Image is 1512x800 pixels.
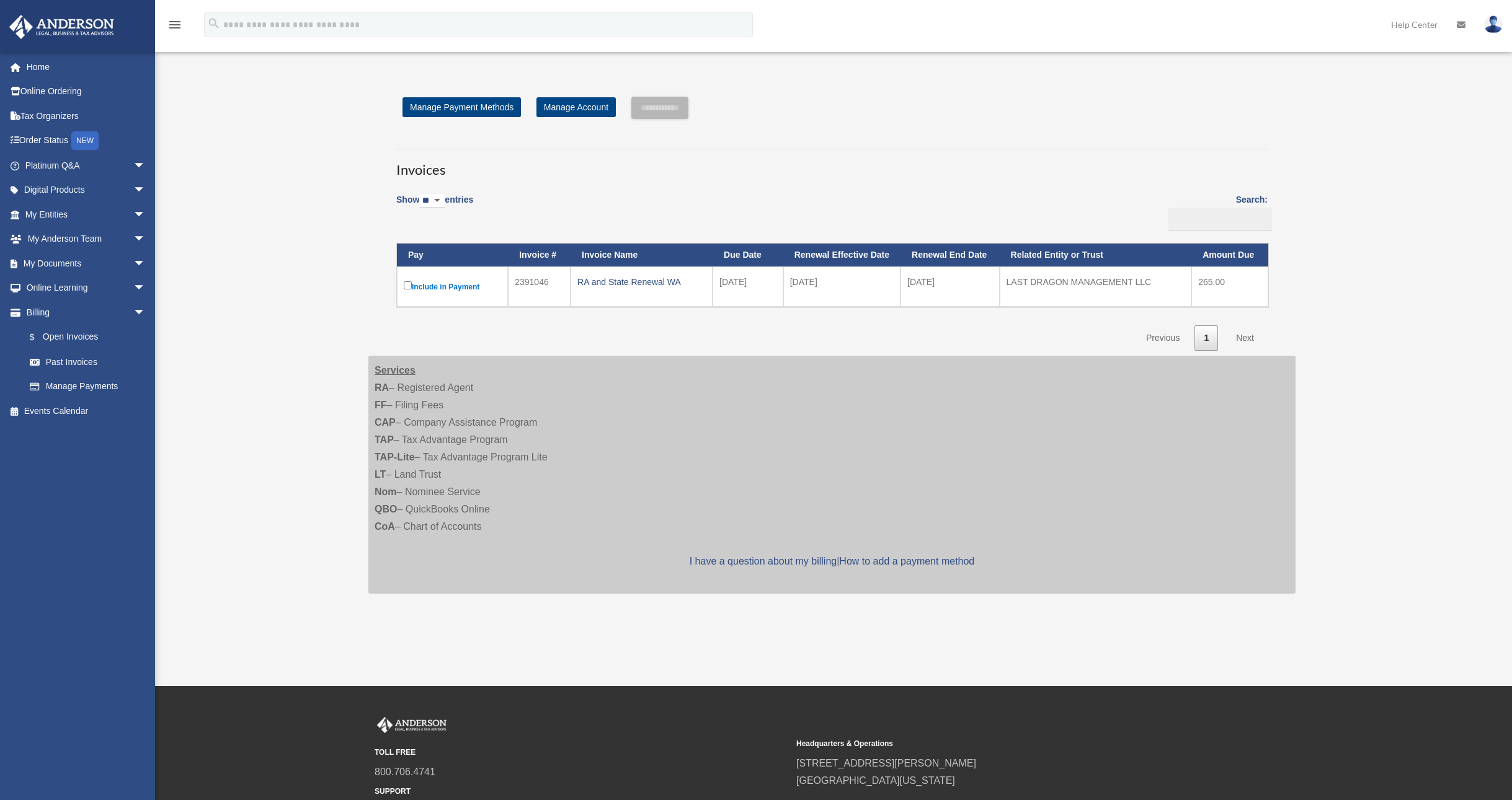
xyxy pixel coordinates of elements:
a: 800.706.4741 [375,767,435,777]
strong: RA [375,382,389,393]
a: Events Calendar [9,398,164,423]
a: Next [1227,325,1263,351]
div: – Registered Agent – Filing Fees – Company Assistance Program – Tax Advantage Program – Tax Advan... [368,356,1296,594]
td: [DATE] [713,266,783,307]
div: NEW [71,131,99,150]
strong: CoA [375,521,395,532]
a: [STREET_ADDRESS][PERSON_NAME] [796,758,976,768]
small: SUPPORT [375,785,788,798]
label: Show entries [396,192,473,221]
strong: TAP-Lite [375,452,415,462]
td: [DATE] [901,266,1000,307]
strong: TAP [375,434,394,445]
th: Due Date: activate to sort column ascending [713,244,783,266]
strong: QBO [375,504,397,514]
span: arrow_drop_down [133,251,158,276]
input: Search: [1168,208,1272,231]
p: | [375,553,1289,570]
a: Manage Payment Methods [402,97,521,117]
i: menu [167,17,182,32]
input: Include in Payment [404,281,412,289]
div: RA and State Renewal WA [577,273,706,291]
th: Amount Due: activate to sort column ascending [1191,244,1268,266]
span: arrow_drop_down [133,276,158,301]
a: My Documentsarrow_drop_down [9,251,164,276]
th: Renewal Effective Date: activate to sort column ascending [783,244,901,266]
strong: Services [375,365,416,376]
a: How to add a payment method [839,556,974,566]
a: Manage Payments [17,374,158,399]
strong: LT [375,469,386,480]
a: Billingarrow_drop_down [9,300,158,325]
img: Anderson Advisors Platinum Portal [375,717,449,733]
a: menu [167,22,182,32]
a: My Anderson Teamarrow_drop_down [9,227,164,252]
small: TOLL FREE [375,746,788,759]
td: 265.00 [1191,266,1268,307]
i: search [207,17,221,30]
label: Search: [1164,192,1268,231]
a: Digital Productsarrow_drop_down [9,178,164,203]
a: Online Ordering [9,79,164,104]
th: Invoice #: activate to sort column ascending [508,244,571,266]
a: Online Learningarrow_drop_down [9,276,164,301]
small: Headquarters & Operations [796,737,1209,750]
select: Showentries [419,194,445,208]
img: User Pic [1484,15,1503,33]
a: Tax Organizers [9,103,164,128]
th: Invoice Name: activate to sort column ascending [571,244,713,266]
a: My Entitiesarrow_drop_down [9,202,164,227]
td: LAST DRAGON MANAGEMENT LLC [1000,266,1192,307]
strong: Nom [375,486,397,497]
a: Home [9,55,164,79]
strong: CAP [375,417,396,428]
a: $Open Invoices [17,325,152,350]
td: [DATE] [783,266,901,307]
img: Anderson Advisors Platinum Portal [6,15,118,39]
a: [GEOGRAPHIC_DATA][US_STATE] [796,775,955,786]
span: arrow_drop_down [133,227,158,252]
span: arrow_drop_down [133,300,158,325]
label: Include in Payment [404,279,501,294]
a: Past Invoices [17,349,158,374]
a: I have a question about my billing [690,556,837,566]
h3: Invoices [396,149,1268,180]
a: Manage Account [536,97,616,117]
span: arrow_drop_down [133,178,158,203]
span: arrow_drop_down [133,202,158,227]
a: Previous [1137,325,1189,351]
a: Platinum Q&Aarrow_drop_down [9,153,164,178]
strong: FF [375,400,387,410]
td: 2391046 [508,266,571,307]
a: Order StatusNEW [9,128,164,154]
th: Pay: activate to sort column descending [397,244,508,266]
span: $ [37,330,43,345]
a: 1 [1194,325,1218,351]
th: Renewal End Date: activate to sort column ascending [901,244,1000,266]
span: arrow_drop_down [133,153,158,178]
th: Related Entity or Trust: activate to sort column ascending [1000,244,1192,266]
